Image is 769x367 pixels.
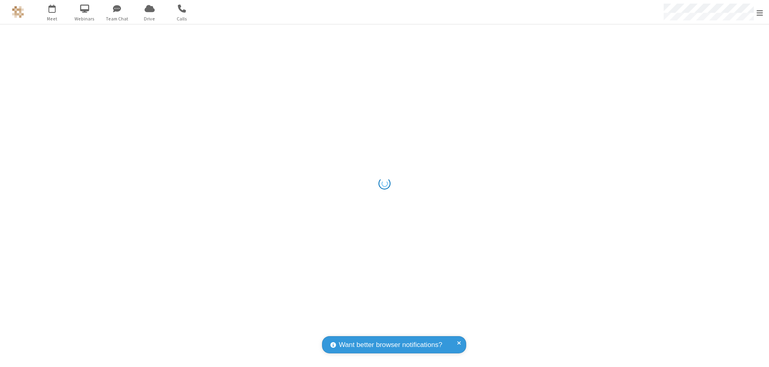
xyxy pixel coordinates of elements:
[135,15,165,22] span: Drive
[102,15,132,22] span: Team Chat
[37,15,67,22] span: Meet
[167,15,197,22] span: Calls
[339,340,442,350] span: Want better browser notifications?
[70,15,100,22] span: Webinars
[12,6,24,18] img: QA Selenium DO NOT DELETE OR CHANGE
